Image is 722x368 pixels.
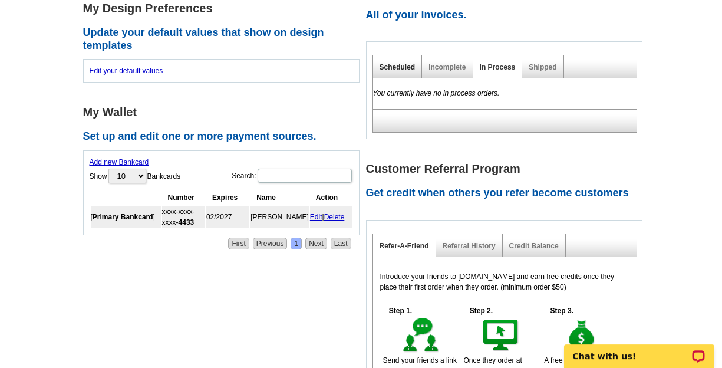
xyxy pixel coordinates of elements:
h5: Step 2. [463,305,499,316]
a: Edit [310,213,322,221]
td: | [310,206,352,228]
label: Search: [232,167,352,184]
td: xxxx-xxxx-xxxx- [162,206,205,228]
a: Refer-A-Friend [380,242,429,250]
a: Edit your default values [90,67,163,75]
th: Expires [206,190,249,205]
a: First [228,238,249,249]
a: Previous [253,238,288,249]
td: [ ] [91,206,161,228]
a: Last [331,238,351,249]
th: Number [162,190,205,205]
a: Add new Bankcard [90,158,149,166]
strong: 4433 [179,218,194,226]
p: Introduce your friends to [DOMAIN_NAME] and earn free credits once they place their first order w... [380,271,629,293]
h5: Step 3. [544,305,579,316]
b: Primary Bankcard [93,213,153,221]
a: Next [305,238,327,249]
h5: Step 1. [383,305,418,316]
a: 1 [291,238,302,249]
label: Show Bankcards [90,167,181,185]
a: Shipped [529,63,556,71]
td: [PERSON_NAME] [250,206,309,228]
iframe: LiveChat chat widget [556,331,722,368]
th: Name [250,190,309,205]
select: ShowBankcards [108,169,146,183]
a: In Process [480,63,516,71]
input: Search: [258,169,352,183]
h1: My Design Preferences [83,2,366,15]
img: step-1.gif [401,316,441,355]
a: Incomplete [428,63,466,71]
h1: My Wallet [83,106,366,119]
h1: Customer Referral Program [366,163,649,175]
a: Scheduled [380,63,416,71]
em: You currently have no in process orders. [373,89,500,97]
img: step-3.gif [562,316,602,355]
th: Action [310,190,352,205]
img: step-2.gif [481,316,522,355]
h2: Update your default values that show on design templates [83,27,366,52]
h2: All of your invoices. [366,9,649,22]
a: Referral History [443,242,496,250]
td: 02/2027 [206,206,249,228]
a: Credit Balance [509,242,559,250]
a: Delete [324,213,345,221]
h2: Get credit when others you refer become customers [366,187,649,200]
h2: Set up and edit one or more payment sources. [83,130,366,143]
